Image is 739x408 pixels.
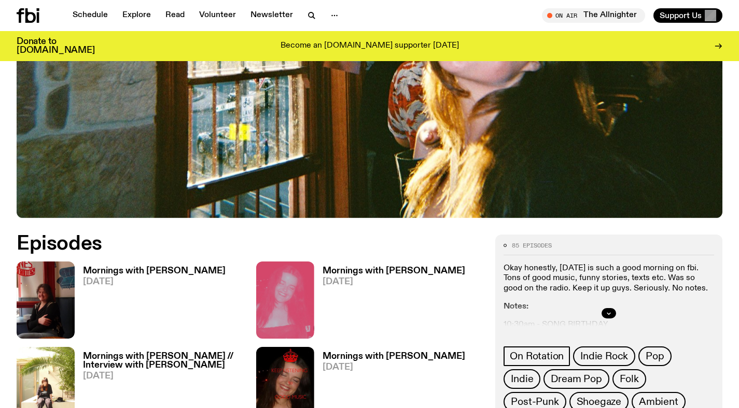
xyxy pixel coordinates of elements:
[543,369,609,389] a: Dream Pop
[323,352,465,361] h3: Mornings with [PERSON_NAME]
[281,41,459,51] p: Become an [DOMAIN_NAME] supporter [DATE]
[83,267,226,275] h3: Mornings with [PERSON_NAME]
[511,396,559,407] span: Post-Punk
[660,11,702,20] span: Support Us
[323,278,465,286] span: [DATE]
[638,346,671,366] a: Pop
[323,267,465,275] h3: Mornings with [PERSON_NAME]
[573,346,635,366] a: Indie Rock
[75,267,226,339] a: Mornings with [PERSON_NAME][DATE]
[646,351,664,362] span: Pop
[66,8,114,23] a: Schedule
[193,8,242,23] a: Volunteer
[83,352,244,370] h3: Mornings with [PERSON_NAME] // Interview with [PERSON_NAME]
[510,351,564,362] span: On Rotation
[620,373,639,385] span: Folk
[83,372,244,381] span: [DATE]
[504,346,570,366] a: On Rotation
[639,396,678,407] span: Ambient
[323,363,465,372] span: [DATE]
[653,8,722,23] button: Support Us
[17,37,95,55] h3: Donate to [DOMAIN_NAME]
[116,8,157,23] a: Explore
[542,8,645,23] button: On AirThe Allnighter
[504,264,714,294] p: Okay honestly, [DATE] is such a good morning on fbi. Tons of good music, funny stories, texts etc...
[17,235,483,253] h2: Episodes
[83,278,226,286] span: [DATE]
[314,267,465,339] a: Mornings with [PERSON_NAME][DATE]
[244,8,299,23] a: Newsletter
[159,8,191,23] a: Read
[612,369,646,389] a: Folk
[577,396,621,407] span: Shoegaze
[504,369,540,389] a: Indie
[511,373,533,385] span: Indie
[551,373,602,385] span: Dream Pop
[580,351,628,362] span: Indie Rock
[512,243,552,249] span: 85 episodes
